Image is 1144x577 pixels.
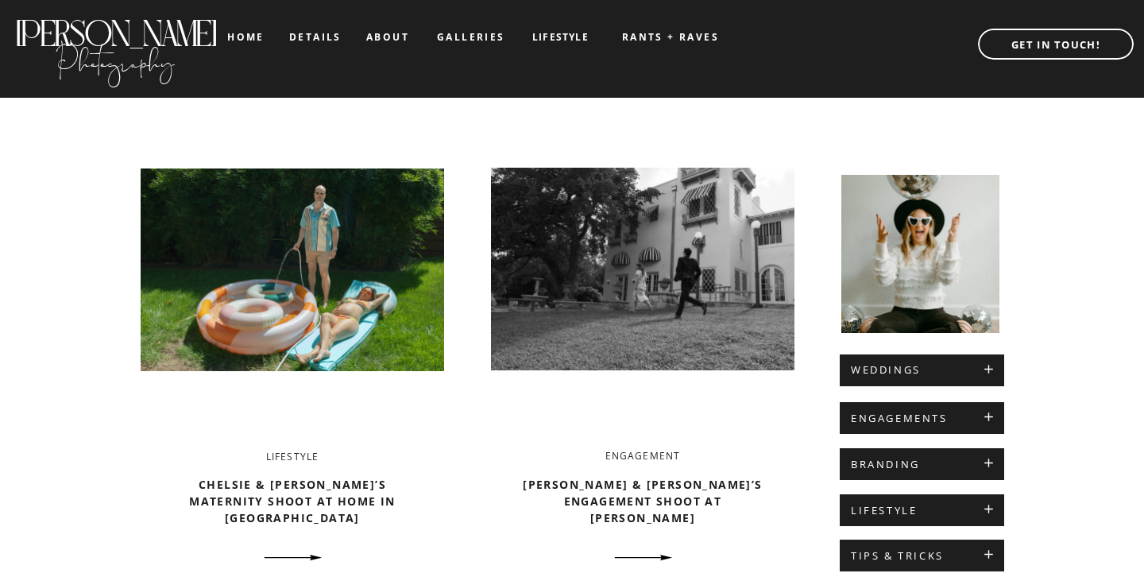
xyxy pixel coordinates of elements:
a: Lifestyle [266,450,319,463]
a: Chelsie & Mark’s Maternity Shoot at Home in Austin [141,110,444,430]
a: LIFESTYLE [520,32,601,43]
a: Chelsie & [PERSON_NAME]’s Maternity Shoot at Home in [GEOGRAPHIC_DATA] [189,477,395,525]
b: GET IN TOUCH! [1011,37,1100,52]
a: WEDDINGS [851,364,993,377]
a: Engagement [605,449,681,463]
a: home [227,32,265,42]
a: BRANDING [851,459,993,471]
a: [PERSON_NAME] [14,13,218,39]
a: Photography [14,31,218,83]
a: RANTS + RAVES [607,32,734,43]
a: Chelsie & Mark’s Maternity Shoot at Home in Austin [257,544,328,571]
a: galleries [437,32,503,43]
a: Cassie & David’s Engagement Shoot at Laguna Gloria [491,109,794,429]
a: Cassie & David’s Engagement Shoot at Laguna Gloria [607,544,678,571]
a: about [366,32,408,43]
a: LIFESTYLE [851,505,993,517]
a: ENGAGEMENTS [851,412,993,425]
a: details [289,32,342,41]
a: [PERSON_NAME] & [PERSON_NAME]’s Engagement Shoot at [PERSON_NAME] [523,477,762,525]
a: TIPS & TRICKS [851,550,993,563]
